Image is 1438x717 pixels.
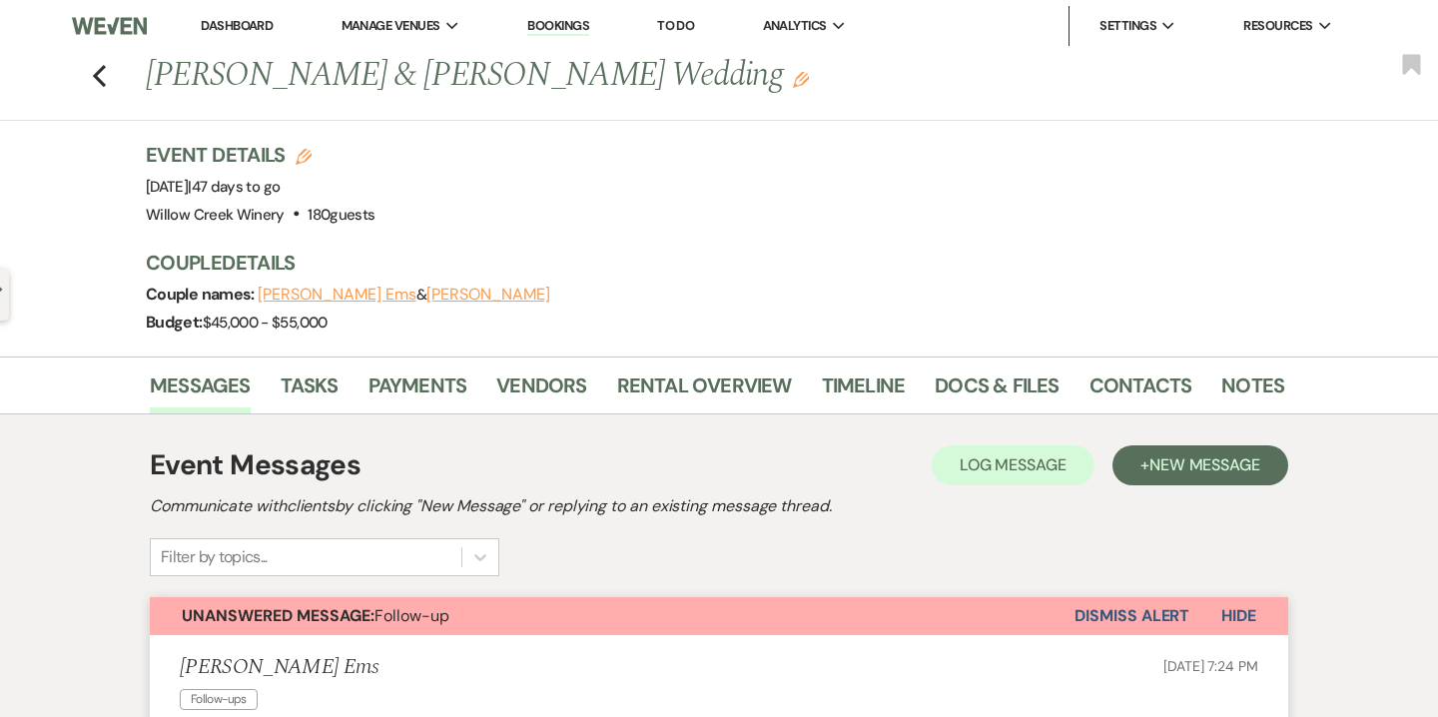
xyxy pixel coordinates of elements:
[146,312,203,333] span: Budget:
[368,369,467,413] a: Payments
[960,454,1067,475] span: Log Message
[932,445,1094,485] button: Log Message
[258,287,416,303] button: [PERSON_NAME] Ems
[1112,445,1288,485] button: +New Message
[146,141,374,169] h3: Event Details
[281,369,339,413] a: Tasks
[657,17,694,34] a: To Do
[617,369,792,413] a: Rental Overview
[426,287,550,303] button: [PERSON_NAME]
[527,17,589,36] a: Bookings
[150,369,251,413] a: Messages
[1221,369,1284,413] a: Notes
[1089,369,1192,413] a: Contacts
[203,313,328,333] span: $45,000 - $55,000
[182,605,374,626] strong: Unanswered Message:
[72,5,147,47] img: Weven Logo
[180,689,258,710] span: Follow-ups
[146,177,280,197] span: [DATE]
[793,70,809,88] button: Edit
[150,444,360,486] h1: Event Messages
[146,284,258,305] span: Couple names:
[192,177,281,197] span: 47 days to go
[150,597,1075,635] button: Unanswered Message:Follow-up
[1075,597,1189,635] button: Dismiss Alert
[201,17,273,34] a: Dashboard
[935,369,1059,413] a: Docs & Files
[146,205,285,225] span: Willow Creek Winery
[308,205,374,225] span: 180 guests
[822,369,906,413] a: Timeline
[146,249,1264,277] h3: Couple Details
[1099,16,1156,36] span: Settings
[1163,657,1258,675] span: [DATE] 7:24 PM
[1189,597,1288,635] button: Hide
[342,16,440,36] span: Manage Venues
[161,545,268,569] div: Filter by topics...
[146,52,1041,100] h1: [PERSON_NAME] & [PERSON_NAME] Wedding
[180,655,379,680] h5: [PERSON_NAME] Ems
[1149,454,1260,475] span: New Message
[182,605,449,626] span: Follow-up
[258,285,550,305] span: &
[150,494,1288,518] h2: Communicate with clients by clicking "New Message" or replying to an existing message thread.
[496,369,586,413] a: Vendors
[1243,16,1312,36] span: Resources
[188,177,280,197] span: |
[1221,605,1256,626] span: Hide
[763,16,827,36] span: Analytics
